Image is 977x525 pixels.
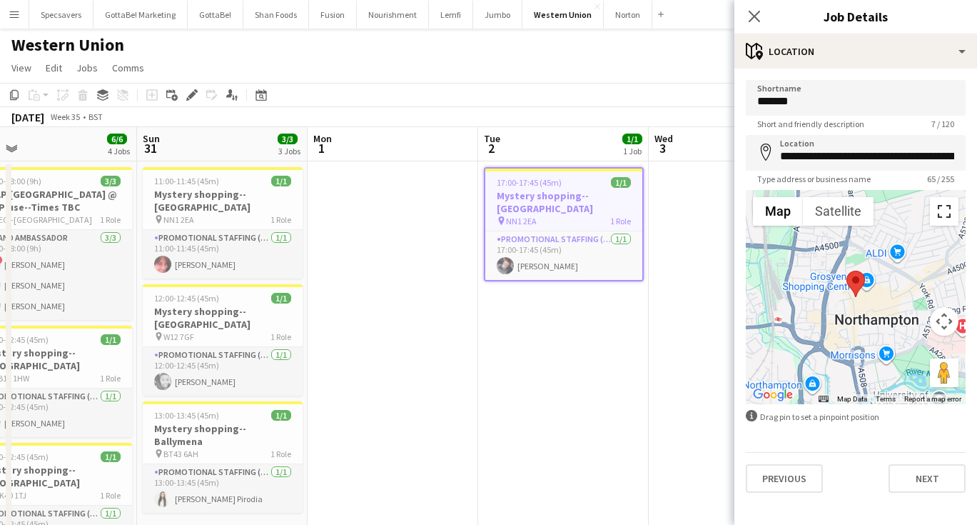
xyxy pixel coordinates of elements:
[819,394,829,404] button: Keyboard shortcuts
[270,331,291,342] span: 1 Role
[141,140,160,156] span: 31
[143,401,303,513] app-job-card: 13:00-13:45 (45m)1/1Mystery shopping--Ballymena BT43 6AH1 RolePromotional Staffing (Mystery Shopp...
[11,110,44,124] div: [DATE]
[270,449,291,459] span: 1 Role
[930,307,958,336] button: Map camera controls
[107,134,127,144] span: 6/6
[271,293,291,304] span: 1/1
[930,197,958,226] button: Toggle fullscreen view
[143,347,303,396] app-card-role: Promotional Staffing (Mystery Shopper)1/112:00-12:45 (45m)[PERSON_NAME]
[278,146,300,156] div: 3 Jobs
[497,177,562,188] span: 17:00-17:45 (45m)
[484,132,500,145] span: Tue
[143,305,303,331] h3: Mystery shopping--[GEOGRAPHIC_DATA]
[904,395,961,403] a: Report a map error
[753,197,803,226] button: Show street map
[311,140,332,156] span: 1
[88,111,103,122] div: BST
[746,464,823,493] button: Previous
[143,422,303,448] h3: Mystery shopping--Ballymena
[100,490,121,501] span: 1 Role
[100,373,121,384] span: 1 Role
[803,197,874,226] button: Show satellite imagery
[270,214,291,225] span: 1 Role
[313,132,332,145] span: Mon
[112,61,144,74] span: Comms
[746,119,876,129] span: Short and friendly description
[108,146,130,156] div: 4 Jobs
[522,1,604,29] button: Western Union
[76,61,98,74] span: Jobs
[473,1,522,29] button: Jumbo
[357,1,429,29] button: Nourishment
[611,177,631,188] span: 1/1
[309,1,357,29] button: Fusion
[749,386,796,404] img: Google
[622,134,642,144] span: 1/1
[654,132,673,145] span: Wed
[163,331,194,342] span: W12 7GF
[6,59,37,77] a: View
[623,146,642,156] div: 1 Job
[143,188,303,214] h3: Mystery shopping--[GEOGRAPHIC_DATA]
[610,216,631,226] span: 1 Role
[93,1,188,29] button: GottaBe! Marketing
[484,167,644,281] app-job-card: 17:00-17:45 (45m)1/1Mystery shopping--[GEOGRAPHIC_DATA] NN1 2EA1 RolePromotional Staffing (Myster...
[837,394,867,404] button: Map Data
[746,174,882,184] span: Type address or business name
[746,410,966,424] div: Drag pin to set a pinpoint position
[143,464,303,513] app-card-role: Promotional Staffing (Mystery Shopper)1/113:00-13:45 (45m)[PERSON_NAME] Pirodia
[143,132,160,145] span: Sun
[485,189,642,215] h3: Mystery shopping--[GEOGRAPHIC_DATA]
[101,334,121,345] span: 1/1
[876,395,896,403] a: Terms (opens in new tab)
[278,134,298,144] span: 3/3
[101,451,121,462] span: 1/1
[506,216,537,226] span: NN1 2EA
[100,214,121,225] span: 1 Role
[652,140,673,156] span: 3
[163,214,194,225] span: NN1 2EA
[143,230,303,279] app-card-role: Promotional Staffing (Mystery Shopper)1/111:00-11:45 (45m)[PERSON_NAME]
[71,59,103,77] a: Jobs
[40,59,68,77] a: Edit
[101,176,121,186] span: 3/3
[920,119,966,129] span: 7 / 120
[916,174,966,184] span: 65 / 255
[163,449,198,459] span: BT43 6AH
[47,111,83,122] span: Week 35
[889,464,966,493] button: Next
[271,176,291,186] span: 1/1
[930,359,958,387] button: Drag Pegman onto the map to open Street View
[154,176,219,186] span: 11:00-11:45 (45m)
[143,284,303,396] app-job-card: 12:00-12:45 (45m)1/1Mystery shopping--[GEOGRAPHIC_DATA] W12 7GF1 RolePromotional Staffing (Myster...
[604,1,652,29] button: Norton
[188,1,243,29] button: GottaBe!
[143,167,303,279] app-job-card: 11:00-11:45 (45m)1/1Mystery shopping--[GEOGRAPHIC_DATA] NN1 2EA1 RolePromotional Staffing (Myster...
[106,59,150,77] a: Comms
[734,34,977,69] div: Location
[271,410,291,421] span: 1/1
[154,293,219,304] span: 12:00-12:45 (45m)
[429,1,473,29] button: Lemfi
[485,231,642,280] app-card-role: Promotional Staffing (Mystery Shopper)1/117:00-17:45 (45m)[PERSON_NAME]
[11,34,124,56] h1: Western Union
[749,386,796,404] a: Open this area in Google Maps (opens a new window)
[482,140,500,156] span: 2
[154,410,219,421] span: 13:00-13:45 (45m)
[46,61,62,74] span: Edit
[243,1,309,29] button: Shan Foods
[11,61,31,74] span: View
[734,7,977,26] h3: Job Details
[29,1,93,29] button: Specsavers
